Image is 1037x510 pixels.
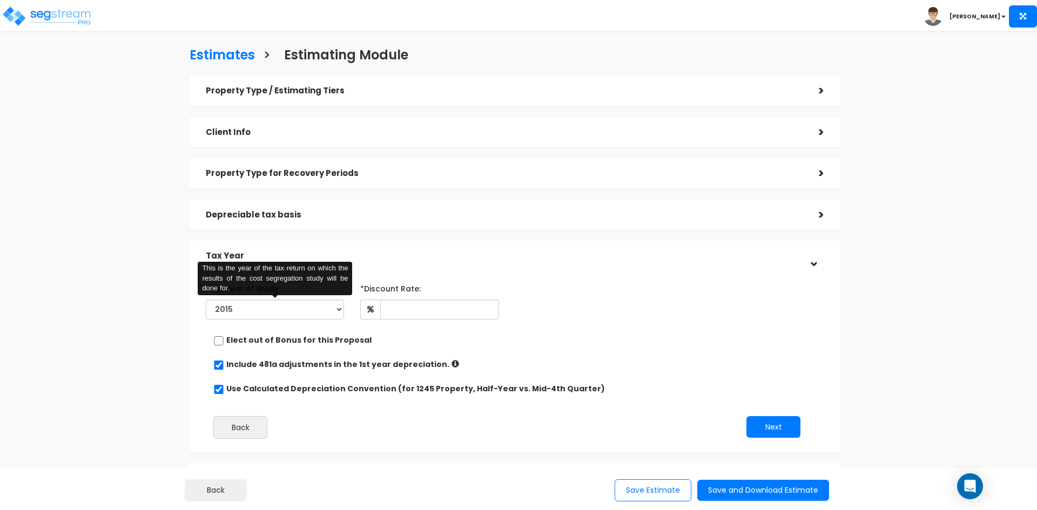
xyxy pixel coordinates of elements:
div: > [805,246,821,267]
label: *Discount Rate: [360,280,421,294]
label: Use Calculated Depreciation Convention (for 1245 Property, Half-Year vs. Mid-4th Quarter) [226,383,605,394]
h3: Estimating Module [284,48,408,65]
button: Back [213,416,267,439]
div: Open Intercom Messenger [957,473,983,499]
i: If checked: Increased depreciation = Aggregated Post-Study (up to Tax Year) – Prior Accumulated D... [452,360,459,368]
a: Estimating Module [276,37,408,70]
div: > [803,83,824,99]
h3: Estimates [190,48,255,65]
h5: Depreciable tax basis [206,210,803,220]
button: Save and Download Estimate [697,480,829,501]
div: > [803,165,824,182]
h5: Tax Year [206,251,803,261]
button: Next [746,416,800,438]
button: Save Estimate [615,479,691,501]
a: Back [185,479,247,501]
h3: > [263,48,271,65]
h5: Property Type / Estimating Tiers [206,86,803,96]
div: > [803,207,824,223]
a: Estimates [181,37,255,70]
label: Elect out of Bonus for this Proposal [226,335,372,345]
div: This is the year of the tax return on which the results of the cost segregation study will be don... [198,262,352,295]
img: logo_pro_r.png [2,5,93,27]
img: avatar.png [924,7,942,26]
label: Include 481a adjustments in the 1st year depreciation. [226,359,449,370]
div: > [803,124,824,141]
h5: Client Info [206,128,803,137]
b: [PERSON_NAME] [950,12,1000,21]
h5: Property Type for Recovery Periods [206,169,803,178]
